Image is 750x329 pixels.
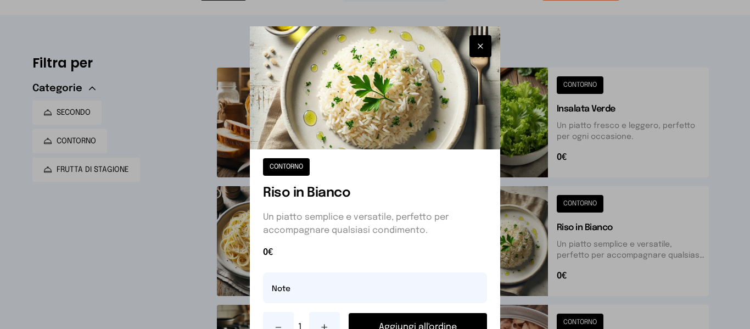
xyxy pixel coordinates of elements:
[250,26,500,149] img: Riso in Bianco
[263,246,486,259] span: 0€
[263,211,486,237] p: Un piatto semplice e versatile, perfetto per accompagnare qualsiasi condimento.
[263,185,486,202] h1: Riso in Bianco
[263,158,310,176] button: CONTORNO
